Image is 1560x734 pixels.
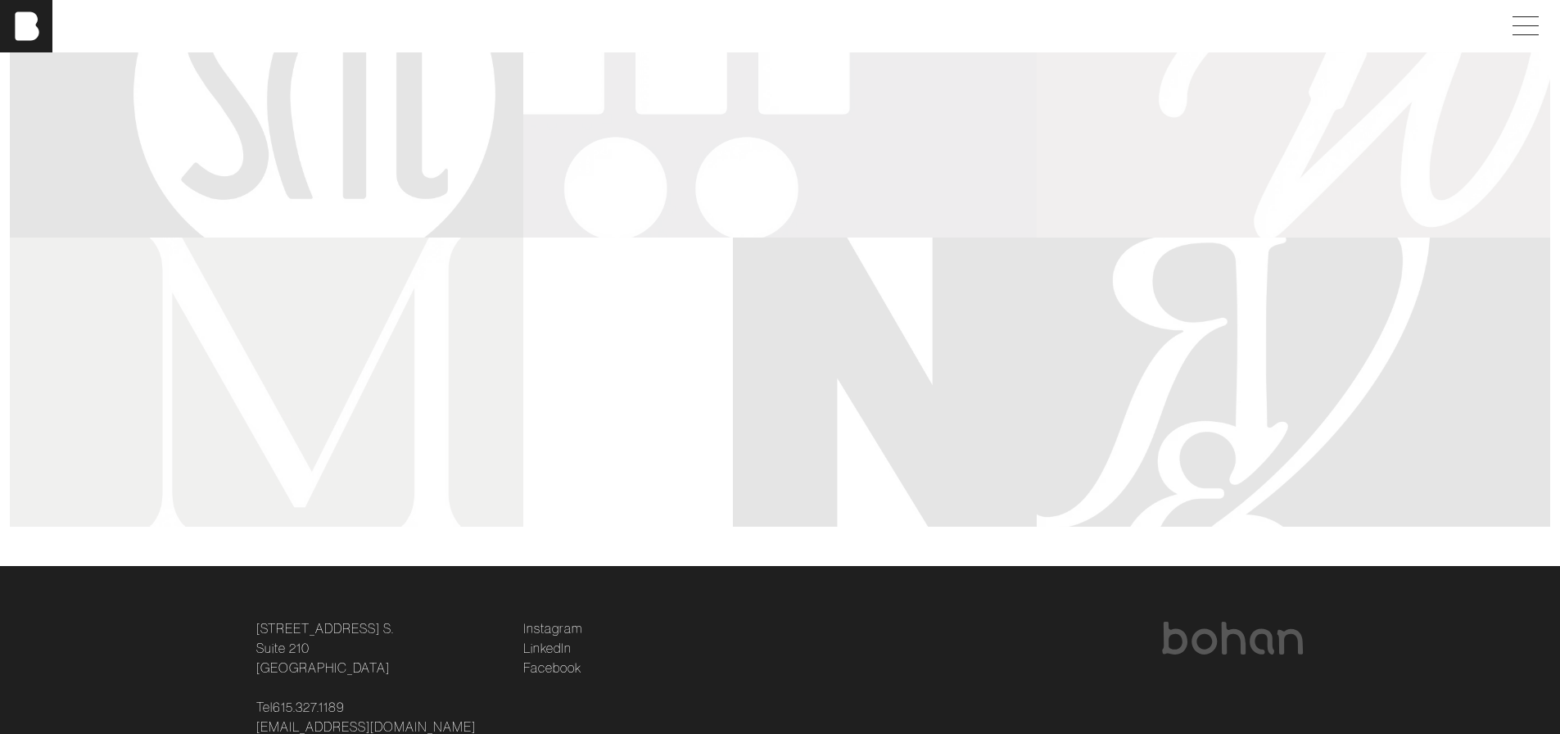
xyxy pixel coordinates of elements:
a: Facebook [523,658,581,677]
a: 615.327.1189 [273,697,345,717]
a: [STREET_ADDRESS] S.Suite 210[GEOGRAPHIC_DATA] [256,618,394,677]
img: bohan logo [1160,622,1305,655]
a: LinkedIn [523,638,572,658]
a: Instagram [523,618,582,638]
